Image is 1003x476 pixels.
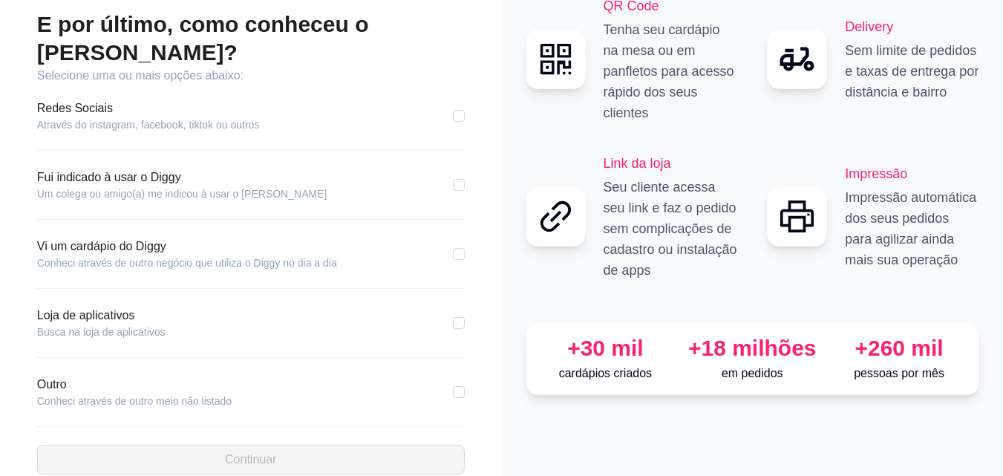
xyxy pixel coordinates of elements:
[37,394,232,408] article: Conheci através de outro meio não listado
[604,153,738,174] h2: Link da loja
[37,10,465,67] h2: E por último, como conheceu o [PERSON_NAME]?
[37,117,260,132] article: Através do instagram, facebook, tiktok ou outros
[37,238,337,255] article: Vi um cardápio do Diggy
[538,365,673,382] p: cardápios criados
[845,16,979,37] h2: Delivery
[37,67,465,85] article: Selecione uma ou mais opções abaixo:
[845,163,979,184] h2: Impressão
[37,169,327,186] article: Fui indicado à usar o Diggy
[37,376,232,394] article: Outro
[604,19,738,123] p: Tenha seu cardápio na mesa ou em panfletos para acesso rápido dos seus clientes
[538,335,673,362] div: +30 mil
[845,40,979,102] p: Sem limite de pedidos e taxas de entrega por distância e bairro
[845,187,979,270] p: Impressão automática dos seus pedidos para agilizar ainda mais sua operação
[37,186,327,201] article: Um colega ou amigo(a) me indicou à usar o [PERSON_NAME]
[685,365,820,382] p: em pedidos
[832,335,967,362] div: +260 mil
[37,445,465,475] button: Continuar
[832,365,967,382] p: pessoas por mês
[685,335,820,362] div: +18 milhões
[37,307,166,325] article: Loja de aplicativos
[37,100,260,117] article: Redes Sociais
[37,255,337,270] article: Conheci através de outro negócio que utiliza o Diggy no dia a dia
[604,177,738,281] p: Seu cliente acessa seu link e faz o pedido sem complicações de cadastro ou instalação de apps
[37,325,166,339] article: Busca na loja de aplicativos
